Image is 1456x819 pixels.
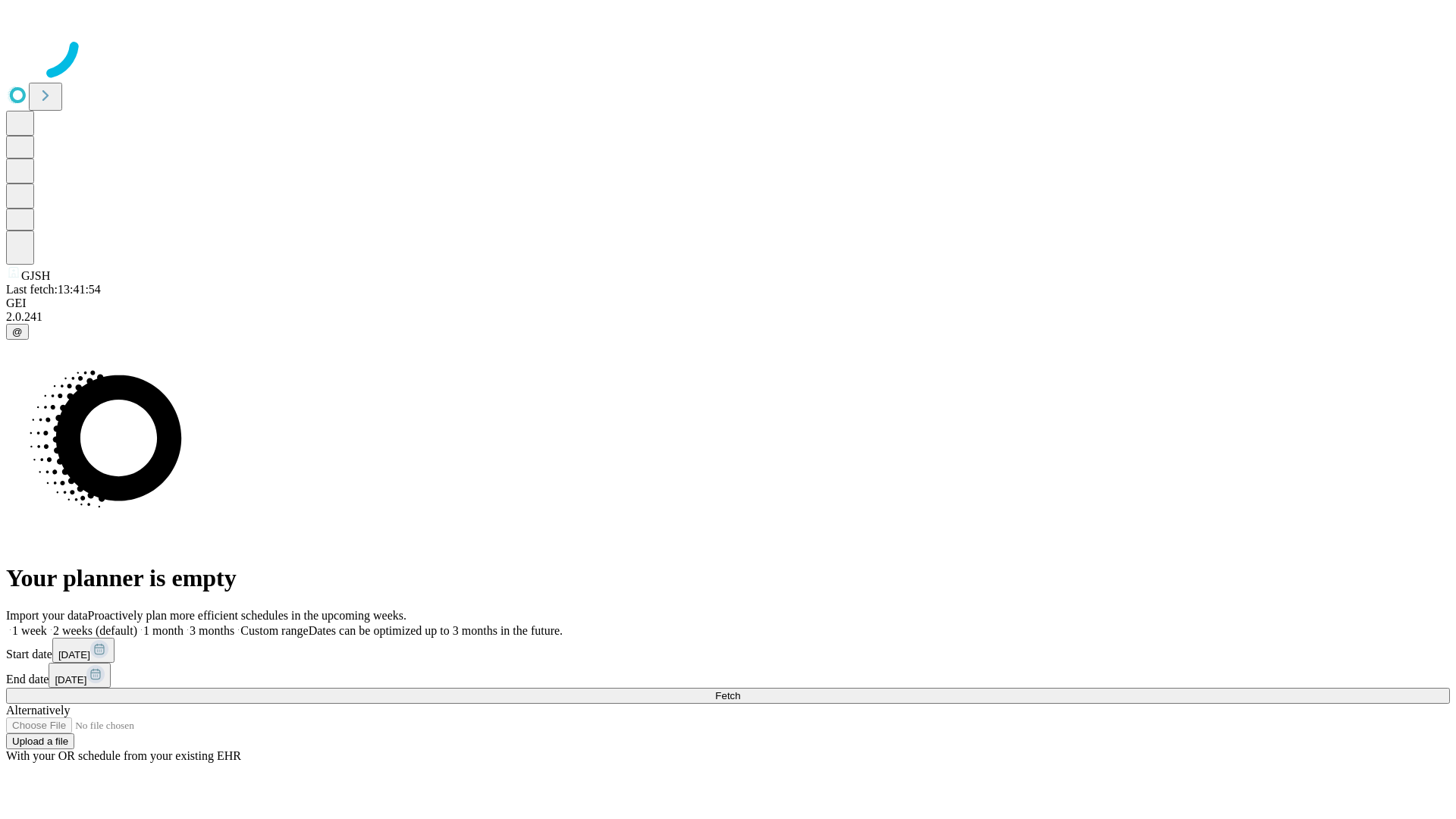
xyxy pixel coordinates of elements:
[6,324,29,340] button: @
[53,624,137,637] span: 2 weeks (default)
[6,733,74,749] button: Upload a file
[240,624,308,637] span: Custom range
[6,297,1450,310] div: GEI
[12,624,47,637] span: 1 week
[6,609,88,622] span: Import your data
[6,688,1450,704] button: Fetch
[6,283,101,296] span: Last fetch: 13:41:54
[6,749,241,762] span: With your OR schedule from your existing EHR
[143,624,184,637] span: 1 month
[88,609,406,622] span: Proactively plan more efficient schedules in the upcoming weeks.
[715,690,740,701] span: Fetch
[6,310,1450,324] div: 2.0.241
[12,326,23,337] span: @
[21,269,50,282] span: GJSH
[190,624,234,637] span: 3 months
[58,649,90,661] span: [DATE]
[309,624,563,637] span: Dates can be optimized up to 3 months in the future.
[52,638,115,663] button: [DATE]
[55,674,86,686] span: [DATE]
[49,663,111,688] button: [DATE]
[6,564,1450,592] h1: Your planner is empty
[6,663,1450,688] div: End date
[6,638,1450,663] div: Start date
[6,704,70,717] span: Alternatively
